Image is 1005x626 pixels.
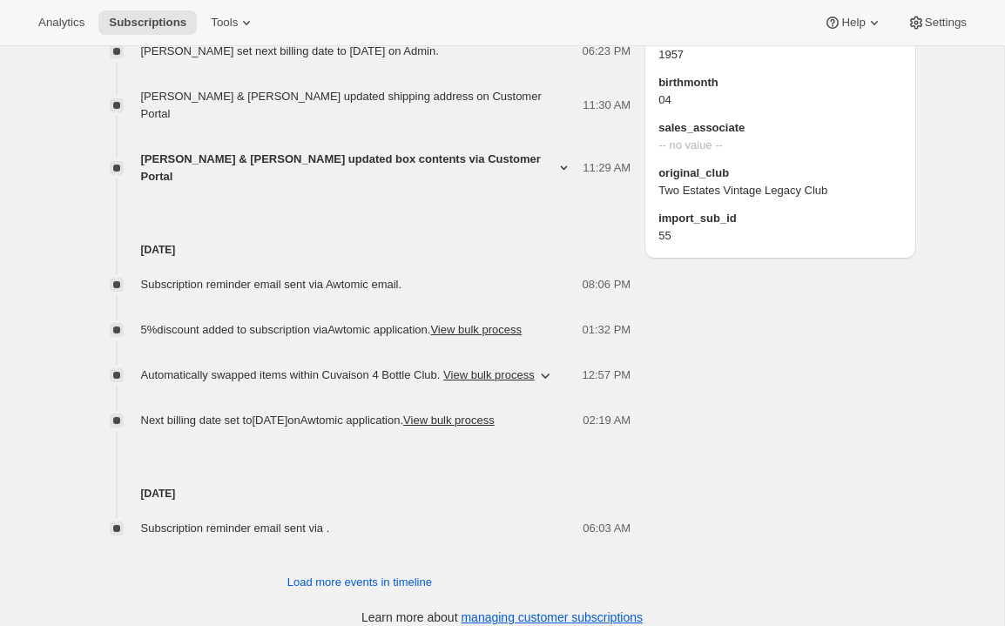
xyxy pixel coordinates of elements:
[89,485,631,502] h4: [DATE]
[131,361,564,389] button: Automatically swapped items within Cuvaison 4 Bottle Club. View bulk process
[98,10,197,35] button: Subscriptions
[141,323,522,336] span: 5% discount added to subscription via Awtomic application .
[28,10,95,35] button: Analytics
[141,414,495,427] span: Next billing date set to [DATE] on Awtomic application .
[658,165,901,182] span: original_club
[211,16,238,30] span: Tools
[583,97,631,114] span: 11:30 AM
[658,227,901,245] span: 55
[141,278,402,291] span: Subscription reminder email sent via Awtomic email.
[200,10,266,35] button: Tools
[141,367,535,384] span: Automatically swapped items within Cuvaison 4 Bottle Club .
[658,137,901,154] span: -- no value --
[658,210,901,227] span: import_sub_id
[141,151,573,185] button: [PERSON_NAME] & [PERSON_NAME] updated box contents via Customer Portal
[813,10,893,35] button: Help
[583,43,631,60] span: 06:23 PM
[109,16,186,30] span: Subscriptions
[658,182,901,199] span: Two Estates Vintage Legacy Club
[403,414,495,427] button: View bulk process
[583,412,631,429] span: 02:19 AM
[583,321,631,339] span: 01:32 PM
[361,609,643,626] p: Learn more about
[287,574,432,591] span: Load more events in timeline
[583,159,631,177] span: 11:29 AM
[658,46,901,64] span: 1957
[277,569,442,596] button: Load more events in timeline
[897,10,977,35] button: Settings
[430,323,522,336] button: View bulk process
[89,241,631,259] h4: [DATE]
[658,91,901,109] span: 04
[141,151,556,185] span: [PERSON_NAME] & [PERSON_NAME] updated box contents via Customer Portal
[658,74,901,91] span: birthmonth
[583,276,631,293] span: 08:06 PM
[841,16,865,30] span: Help
[141,44,439,57] span: [PERSON_NAME] set next billing date to [DATE] on Admin.
[141,522,330,535] span: Subscription reminder email sent via .
[658,119,901,137] span: sales_associate
[38,16,84,30] span: Analytics
[925,16,967,30] span: Settings
[141,90,542,120] span: [PERSON_NAME] & [PERSON_NAME] updated shipping address on Customer Portal
[443,368,535,381] button: View bulk process
[583,367,631,384] span: 12:57 PM
[461,610,643,624] a: managing customer subscriptions
[583,520,631,537] span: 06:03 AM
